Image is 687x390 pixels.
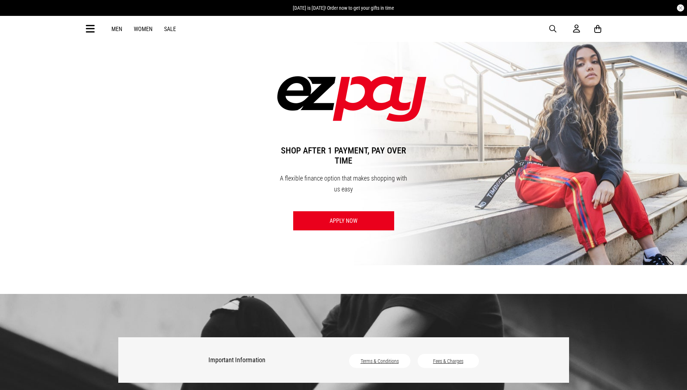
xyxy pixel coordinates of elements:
a: Fees & Charges [433,358,463,364]
a: Women [134,26,153,32]
span: A flexible finance option that makes shopping with us easy [280,174,407,193]
h2: Important Information [208,352,317,368]
a: Men [111,26,122,32]
span: [DATE] is [DATE]! Order now to get your gifts in time [293,5,394,11]
img: ezpay-log-new-black.png [277,76,427,122]
span: Shop after 1 payment, pay over time [277,138,410,173]
a: Apply Now [293,211,394,230]
img: Redrat logo [321,23,368,34]
a: Sale [164,26,176,32]
a: Terms & Conditions [361,358,399,364]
